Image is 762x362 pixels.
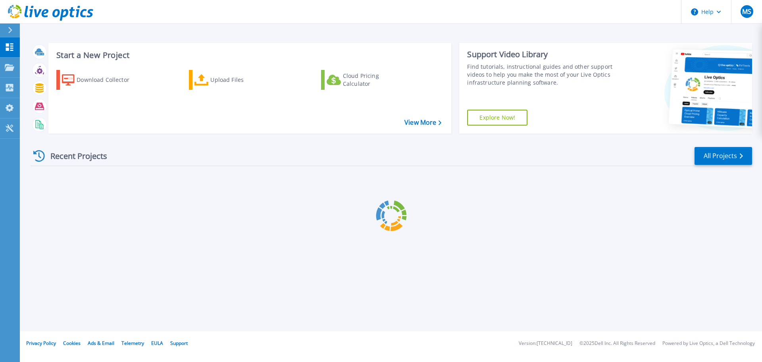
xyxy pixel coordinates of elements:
div: Upload Files [210,72,274,88]
li: Version: [TECHNICAL_ID] [519,341,572,346]
li: Powered by Live Optics, a Dell Technology [662,341,755,346]
a: Cloud Pricing Calculator [321,70,410,90]
div: Find tutorials, instructional guides and other support videos to help you make the most of your L... [467,63,616,87]
div: Cloud Pricing Calculator [343,72,406,88]
div: Recent Projects [31,146,118,166]
a: View More [404,119,441,126]
h3: Start a New Project [56,51,441,60]
a: Explore Now! [467,110,527,126]
li: © 2025 Dell Inc. All Rights Reserved [579,341,655,346]
a: Cookies [63,340,81,347]
a: Privacy Policy [26,340,56,347]
a: All Projects [695,147,752,165]
div: Support Video Library [467,49,616,60]
a: EULA [151,340,163,347]
a: Telemetry [121,340,144,347]
a: Ads & Email [88,340,114,347]
a: Upload Files [189,70,277,90]
a: Download Collector [56,70,145,90]
span: MS [742,8,751,15]
div: Download Collector [77,72,140,88]
a: Support [170,340,188,347]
